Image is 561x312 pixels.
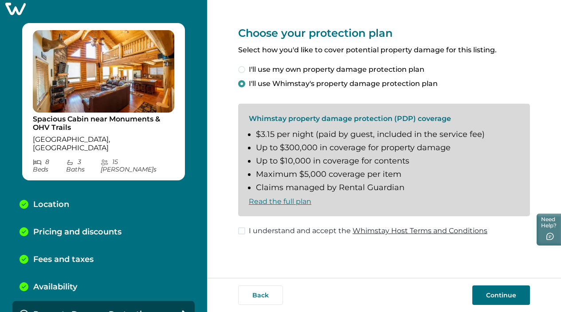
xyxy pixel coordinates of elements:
span: I'll use Whimstay's property damage protection plan [249,78,438,89]
li: Up to $10,000 in coverage for contents [256,156,519,166]
p: Spacious Cabin near Monuments & OHV Trails [33,115,174,132]
p: [GEOGRAPHIC_DATA], [GEOGRAPHIC_DATA] [33,135,174,152]
li: $3.15 per night (paid by guest, included in the service fee) [256,130,519,140]
p: 3 Bath s [66,158,101,173]
span: I'll use my own property damage protection plan [249,64,424,75]
li: Claims managed by Rental Guardian [256,183,519,193]
a: Whimstay Host Terms and Conditions [353,226,487,235]
p: Whimstay property damage protection (PDP) coverage [249,114,519,123]
li: Maximum $5,000 coverage per item [256,170,519,179]
li: Up to $300,000 in coverage for property damage [256,143,519,153]
button: Continue [472,285,530,305]
span: I understand and accept the [249,226,487,236]
p: Location [33,200,69,210]
p: Choose your protection plan [238,27,530,39]
p: Availability [33,282,77,292]
a: Read the full plan [249,197,311,206]
p: 15 [PERSON_NAME] s [101,158,174,173]
p: Fees and taxes [33,255,94,265]
p: 8 Bed s [33,158,66,173]
p: Pricing and discounts [33,227,122,237]
button: Back [238,285,283,305]
p: Select how you'd like to cover potential property damage for this listing. [238,46,530,55]
img: propertyImage_Spacious Cabin near Monuments & OHV Trails [33,30,174,113]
